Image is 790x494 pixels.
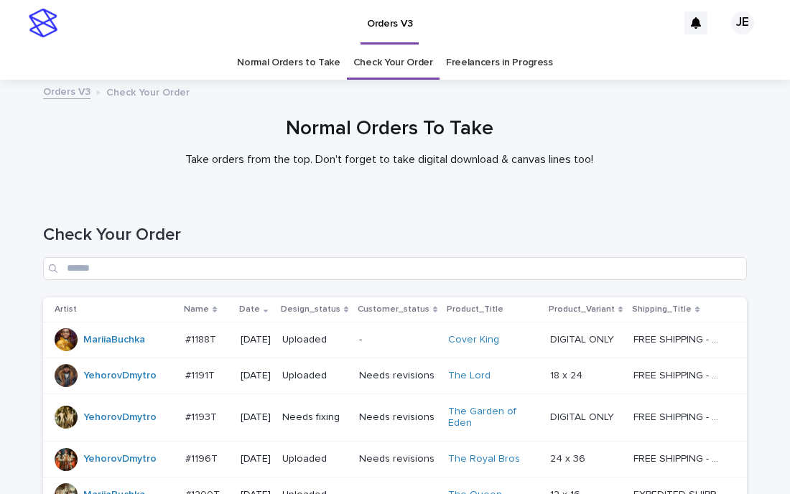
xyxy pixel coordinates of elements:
[448,370,491,382] a: The Lord
[448,334,499,346] a: Cover King
[359,334,437,346] p: -
[43,225,747,246] h1: Check Your Order
[55,302,77,317] p: Artist
[43,358,747,393] tr: YehorovDmytro #1191T#1191T [DATE]UploadedNeeds revisionsThe Lord 18 x 2418 x 24 FREE SHIPPING - p...
[43,442,747,477] tr: YehorovDmytro #1196T#1196T [DATE]UploadedNeeds revisionsThe Royal Bros 24 x 3624 x 36 FREE SHIPPI...
[43,322,747,358] tr: MariiaBuchka #1188T#1188T [DATE]Uploaded-Cover King DIGITAL ONLYDIGITAL ONLY FREE SHIPPING - prev...
[632,302,692,317] p: Shipping_Title
[359,411,437,424] p: Needs revisions
[37,117,741,141] h1: Normal Orders To Take
[106,83,190,99] p: Check Your Order
[550,331,617,346] p: DIGITAL ONLY
[282,411,348,424] p: Needs fixing
[633,331,726,346] p: FREE SHIPPING - preview in 1-2 business days, after your approval delivery will take 5-10 b.d.
[633,409,726,424] p: FREE SHIPPING - preview in 1-2 business days, after your approval delivery will take 5-10 b.d.
[43,83,90,99] a: Orders V3
[447,302,503,317] p: Product_Title
[43,257,747,280] input: Search
[731,11,754,34] div: JE
[446,46,553,80] a: Freelancers in Progress
[29,9,57,37] img: stacker-logo-s-only.png
[448,406,538,430] a: The Garden of Eden
[241,453,271,465] p: [DATE]
[185,367,218,382] p: #1191T
[358,302,429,317] p: Customer_status
[549,302,615,317] p: Product_Variant
[282,334,348,346] p: Uploaded
[43,393,747,442] tr: YehorovDmytro #1193T#1193T [DATE]Needs fixingNeeds revisionsThe Garden of Eden DIGITAL ONLYDIGITA...
[550,409,617,424] p: DIGITAL ONLY
[448,453,520,465] a: The Royal Bros
[237,46,340,80] a: Normal Orders to Take
[550,367,585,382] p: 18 x 24
[353,46,433,80] a: Check Your Order
[241,411,271,424] p: [DATE]
[282,453,348,465] p: Uploaded
[83,453,157,465] a: YehorovDmytro
[241,334,271,346] p: [DATE]
[185,331,219,346] p: #1188T
[633,367,726,382] p: FREE SHIPPING - preview in 1-2 business days, after your approval delivery will take 5-10 b.d.
[102,153,677,167] p: Take orders from the top. Don't forget to take digital download & canvas lines too!
[281,302,340,317] p: Design_status
[633,450,726,465] p: FREE SHIPPING - preview in 1-2 business days, after your approval delivery will take 5-10 b.d.
[359,453,437,465] p: Needs revisions
[184,302,209,317] p: Name
[239,302,260,317] p: Date
[83,334,145,346] a: MariiaBuchka
[185,450,220,465] p: #1196T
[83,411,157,424] a: YehorovDmytro
[185,409,220,424] p: #1193T
[550,450,588,465] p: 24 x 36
[359,370,437,382] p: Needs revisions
[282,370,348,382] p: Uploaded
[241,370,271,382] p: [DATE]
[83,370,157,382] a: YehorovDmytro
